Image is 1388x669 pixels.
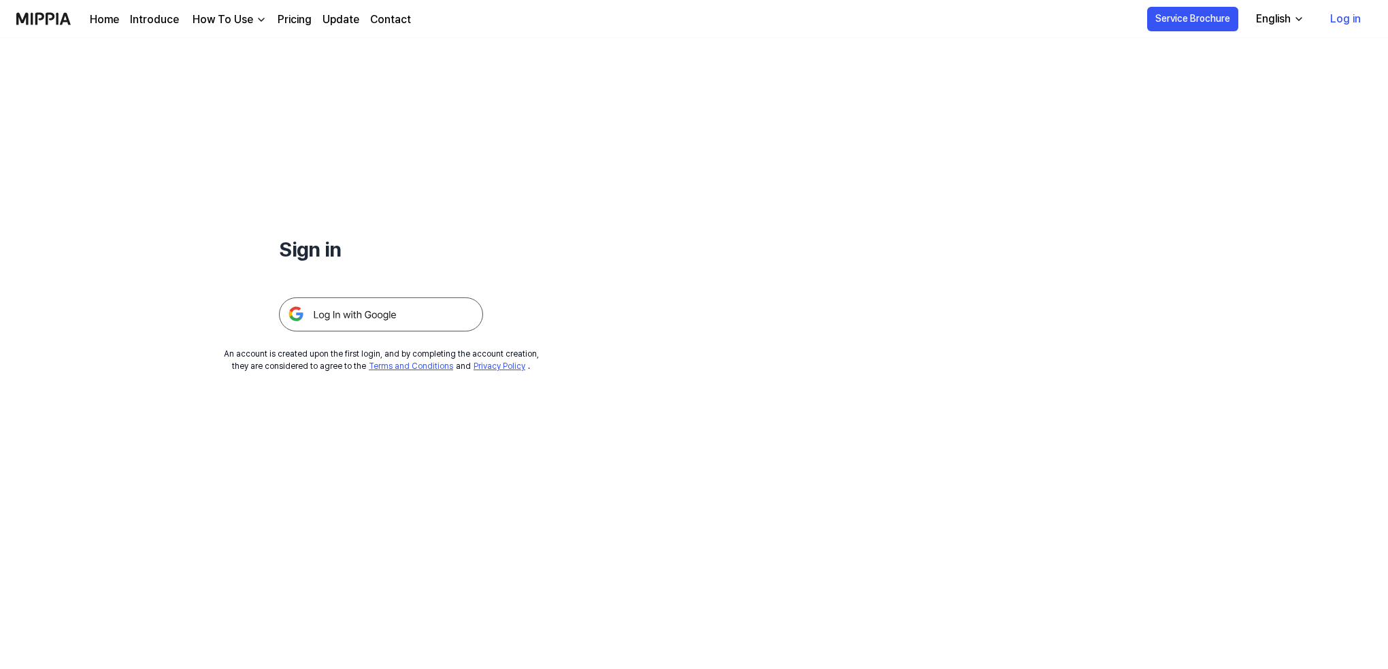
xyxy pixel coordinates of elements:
[1253,11,1293,27] div: English
[90,12,119,28] a: Home
[190,12,267,28] button: How To Use
[278,12,312,28] a: Pricing
[279,234,483,265] h1: Sign in
[370,12,411,28] a: Contact
[369,361,453,371] a: Terms and Conditions
[1147,7,1238,31] button: Service Brochure
[1245,5,1312,33] button: English
[190,12,256,28] div: How To Use
[279,297,483,331] img: 구글 로그인 버튼
[224,348,539,372] div: An account is created upon the first login, and by completing the account creation, they are cons...
[256,14,267,25] img: down
[474,361,525,371] a: Privacy Policy
[130,12,179,28] a: Introduce
[323,12,359,28] a: Update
